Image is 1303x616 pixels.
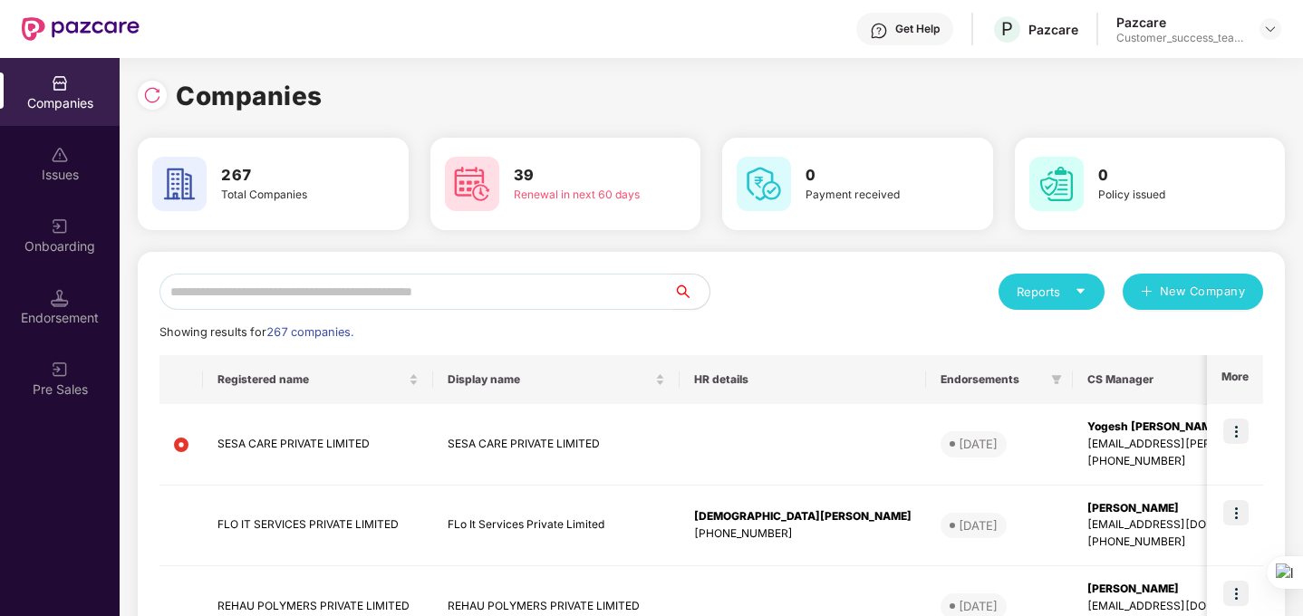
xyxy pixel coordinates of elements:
td: SESA CARE PRIVATE LIMITED [433,404,680,486]
div: Payment received [806,187,941,204]
div: [PHONE_NUMBER] [694,525,912,543]
span: Endorsements [941,372,1044,387]
td: FLo It Services Private Limited [433,486,680,567]
img: svg+xml;base64,PHN2ZyB4bWxucz0iaHR0cDovL3d3dy53My5vcmcvMjAwMC9zdmciIHdpZHRoPSI2MCIgaGVpZ2h0PSI2MC... [1029,157,1084,211]
div: Pazcare [1116,14,1243,31]
img: svg+xml;base64,PHN2ZyBpZD0iQ29tcGFuaWVzIiB4bWxucz0iaHR0cDovL3d3dy53My5vcmcvMjAwMC9zdmciIHdpZHRoPS... [51,74,69,92]
span: P [1001,18,1013,40]
img: svg+xml;base64,PHN2ZyB3aWR0aD0iMTQuNSIgaGVpZ2h0PSIxNC41IiB2aWV3Qm94PSIwIDAgMTYgMTYiIGZpbGw9Im5vbm... [51,289,69,307]
img: icon [1223,500,1249,525]
div: Customer_success_team_lead [1116,31,1243,45]
div: [DATE] [959,597,998,615]
img: icon [1223,419,1249,444]
button: plusNew Company [1123,274,1263,310]
img: svg+xml;base64,PHN2ZyB3aWR0aD0iMjAiIGhlaWdodD0iMjAiIHZpZXdCb3g9IjAgMCAyMCAyMCIgZmlsbD0ibm9uZSIgeG... [51,217,69,236]
img: svg+xml;base64,PHN2ZyB3aWR0aD0iMjAiIGhlaWdodD0iMjAiIHZpZXdCb3g9IjAgMCAyMCAyMCIgZmlsbD0ibm9uZSIgeG... [51,361,69,379]
div: Reports [1017,283,1086,301]
td: SESA CARE PRIVATE LIMITED [203,404,433,486]
th: More [1207,355,1263,404]
img: svg+xml;base64,PHN2ZyB4bWxucz0iaHR0cDovL3d3dy53My5vcmcvMjAwMC9zdmciIHdpZHRoPSI2MCIgaGVpZ2h0PSI2MC... [737,157,791,211]
img: icon [1223,581,1249,606]
span: 267 companies. [266,325,353,339]
img: New Pazcare Logo [22,17,140,41]
img: svg+xml;base64,PHN2ZyBpZD0iRHJvcGRvd24tMzJ4MzIiIHhtbG5zPSJodHRwOi8vd3d3LnczLm9yZy8yMDAwL3N2ZyIgd2... [1263,22,1278,36]
img: svg+xml;base64,PHN2ZyB4bWxucz0iaHR0cDovL3d3dy53My5vcmcvMjAwMC9zdmciIHdpZHRoPSI2MCIgaGVpZ2h0PSI2MC... [152,157,207,211]
div: Total Companies [221,187,356,204]
th: Registered name [203,355,433,404]
h3: 39 [514,164,649,188]
td: FLO IT SERVICES PRIVATE LIMITED [203,486,433,567]
span: filter [1051,374,1062,385]
span: Display name [448,372,651,387]
h1: Companies [176,76,323,116]
span: Showing results for [159,325,353,339]
img: svg+xml;base64,PHN2ZyBpZD0iUmVsb2FkLTMyeDMyIiB4bWxucz0iaHR0cDovL3d3dy53My5vcmcvMjAwMC9zdmciIHdpZH... [143,86,161,104]
span: New Company [1160,283,1246,301]
img: svg+xml;base64,PHN2ZyBpZD0iSGVscC0zMngzMiIgeG1sbnM9Imh0dHA6Ly93d3cudzMub3JnLzIwMDAvc3ZnIiB3aWR0aD... [870,22,888,40]
div: Policy issued [1098,187,1233,204]
div: Pazcare [1028,21,1078,38]
span: plus [1141,285,1153,300]
div: [DEMOGRAPHIC_DATA][PERSON_NAME] [694,508,912,525]
img: svg+xml;base64,PHN2ZyB4bWxucz0iaHR0cDovL3d3dy53My5vcmcvMjAwMC9zdmciIHdpZHRoPSIxMiIgaGVpZ2h0PSIxMi... [174,438,188,452]
img: svg+xml;base64,PHN2ZyB4bWxucz0iaHR0cDovL3d3dy53My5vcmcvMjAwMC9zdmciIHdpZHRoPSI2MCIgaGVpZ2h0PSI2MC... [445,157,499,211]
span: Registered name [217,372,405,387]
h3: 0 [806,164,941,188]
div: Get Help [895,22,940,36]
img: svg+xml;base64,PHN2ZyBpZD0iSXNzdWVzX2Rpc2FibGVkIiB4bWxucz0iaHR0cDovL3d3dy53My5vcmcvMjAwMC9zdmciIH... [51,146,69,164]
span: filter [1047,369,1066,390]
div: [DATE] [959,435,998,453]
div: Renewal in next 60 days [514,187,649,204]
div: [DATE] [959,516,998,534]
span: search [672,284,709,299]
h3: 0 [1098,164,1233,188]
span: caret-down [1075,285,1086,297]
th: HR details [680,355,926,404]
th: Display name [433,355,680,404]
h3: 267 [221,164,356,188]
button: search [672,274,710,310]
